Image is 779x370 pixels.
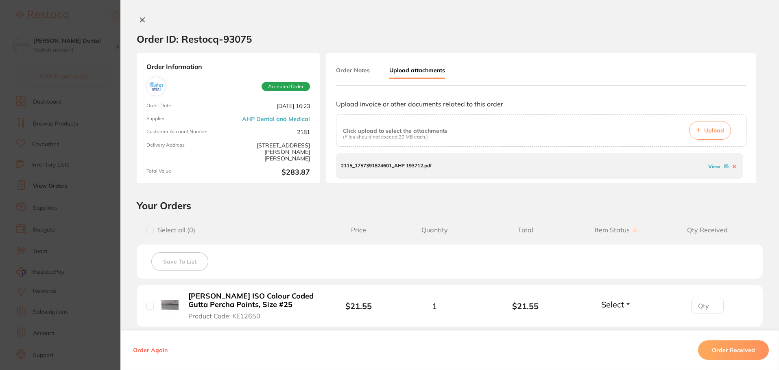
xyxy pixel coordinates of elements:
button: Upload [689,121,731,140]
b: $21.55 [345,301,372,311]
span: [DATE] 16:23 [231,103,310,109]
button: Select [599,299,634,309]
a: AHP Dental and Medical [242,116,310,122]
button: Upload attachments [389,63,445,79]
b: [PERSON_NAME] ISO Colour Coded Gutta Percha Points, Size #25 [188,292,314,309]
span: Price [328,226,389,234]
b: $283.87 [231,168,310,177]
span: Customer Account Number [146,129,225,135]
span: Supplier [146,116,225,122]
span: Total [480,226,571,234]
span: Order Date [146,103,225,109]
strong: Order Information [146,63,310,70]
p: 2115_1757391824601_AHP 193712.pdf [341,163,432,169]
span: Accepted Order [262,82,310,91]
h2: Your Orders [137,199,763,212]
p: Click upload to select the attachments [343,128,447,134]
span: Item Status [571,226,662,234]
button: Save To List [151,252,208,271]
b: $21.55 [480,301,571,311]
button: Order Received [698,340,769,360]
button: [PERSON_NAME] ISO Colour Coded Gutta Percha Points, Size #25 Product Code: KE12650 [186,292,316,320]
a: View [708,163,720,169]
h2: Order ID: Restocq- 93075 [137,33,252,45]
button: Order Notes [336,63,370,78]
span: Select [601,299,624,309]
p: (Files should not exceed 20 MB each.) [343,134,447,140]
img: AHP Dental and Medical [148,79,164,94]
input: Qty [691,298,724,314]
span: Delivery Address [146,142,225,162]
span: Product Code: KE12650 [188,312,260,320]
span: Upload [704,127,724,134]
span: Select all ( 0 ) [154,226,195,234]
span: 2181 [231,129,310,135]
span: Qty Received [662,226,753,234]
img: Kerr ISO Colour Coded Gutta Percha Points, Size #25 [160,295,180,315]
span: [STREET_ADDRESS][PERSON_NAME][PERSON_NAME] [231,142,310,162]
span: Quantity [389,226,480,234]
button: Order Again [131,346,170,354]
p: Upload invoice or other documents related to this order [336,100,746,108]
span: Total Value [146,168,225,177]
span: 1 [432,301,437,311]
